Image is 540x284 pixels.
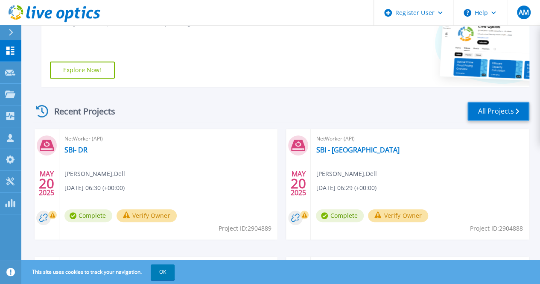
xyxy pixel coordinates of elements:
span: [DATE] 06:30 (+00:00) [64,183,125,193]
span: Complete [64,209,112,222]
a: SBI - [GEOGRAPHIC_DATA] [316,146,399,154]
div: MAY 2025 [290,168,306,199]
a: SBI- DR [64,146,88,154]
button: Verify Owner [368,209,428,222]
span: Project ID: 2904888 [470,224,523,233]
span: 20 [39,180,54,187]
div: Recent Projects [33,101,127,122]
button: OK [151,264,175,280]
a: All Projects [467,102,529,121]
span: AM [518,9,528,16]
span: [DATE] 06:29 (+00:00) [316,183,376,193]
span: Project ID: 2904889 [218,224,271,233]
span: NetWorker (API) [316,134,524,143]
span: Complete [316,209,364,222]
span: This site uses cookies to track your navigation. [23,264,175,280]
span: [PERSON_NAME] , Dell [316,169,377,179]
a: Explore Now! [50,61,115,79]
div: MAY 2025 [38,168,55,199]
span: [PERSON_NAME] , Dell [64,169,125,179]
span: NetWorker (API) [64,134,273,143]
button: Verify Owner [117,209,177,222]
span: 20 [291,180,306,187]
